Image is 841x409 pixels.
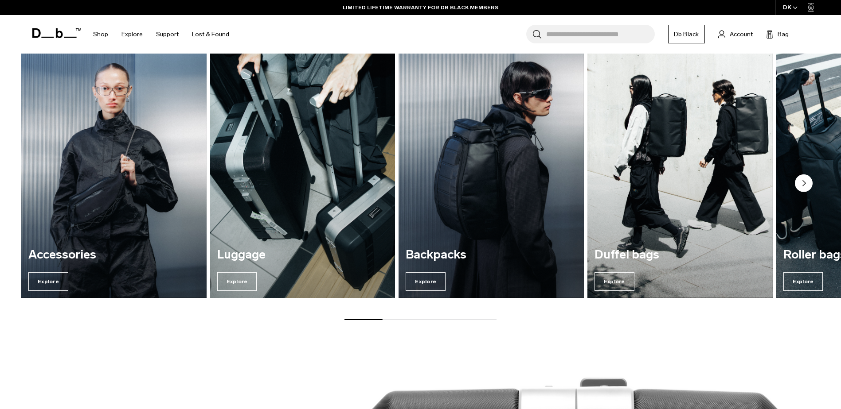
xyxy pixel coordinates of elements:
a: Account [718,29,753,39]
span: Explore [783,272,823,291]
a: Luggage Explore [210,48,395,298]
nav: Main Navigation [86,15,236,54]
span: Explore [595,272,634,291]
div: 3 / 7 [399,48,584,298]
div: 2 / 7 [210,48,395,298]
button: Bag [766,29,789,39]
div: 1 / 7 [21,48,207,298]
span: Bag [778,30,789,39]
h3: Duffel bags [595,248,766,262]
a: Accessories Explore [21,48,207,298]
span: Explore [406,272,446,291]
a: Explore [121,19,143,50]
a: Lost & Found [192,19,229,50]
h3: Luggage [217,248,388,262]
a: Backpacks Explore [399,48,584,298]
button: Next slide [795,174,813,193]
span: Explore [28,272,68,291]
h3: Accessories [28,248,199,262]
a: Shop [93,19,108,50]
span: Explore [217,272,257,291]
a: Db Black [668,25,705,43]
a: LIMITED LIFETIME WARRANTY FOR DB BLACK MEMBERS [343,4,498,12]
a: Support [156,19,179,50]
h3: Backpacks [406,248,577,262]
a: Duffel bags Explore [587,48,773,298]
span: Account [730,30,753,39]
div: 4 / 7 [587,48,773,298]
